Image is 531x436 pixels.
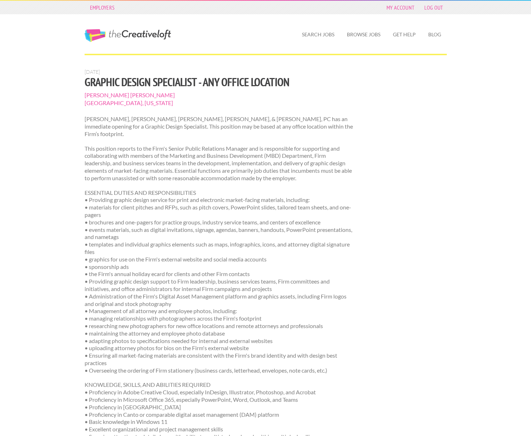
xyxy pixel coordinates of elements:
[85,29,171,42] a: The Creative Loft
[85,91,353,99] span: [PERSON_NAME] [PERSON_NAME]
[423,26,447,43] a: Blog
[85,189,353,374] p: ESSENTIAL DUTIES AND RESPONSIBILITIES • Providing graphic design service for print and electronic...
[85,99,353,107] span: [GEOGRAPHIC_DATA], [US_STATE]
[296,26,340,43] a: Search Jobs
[85,69,100,75] span: [DATE]
[85,115,353,137] p: [PERSON_NAME], [PERSON_NAME], [PERSON_NAME], [PERSON_NAME], & [PERSON_NAME], PC has an immediate ...
[85,145,353,182] p: This position reports to the Firm's Senior Public Relations Manager and is responsible for suppor...
[387,26,421,43] a: Get Help
[85,76,353,88] h1: Graphic Design Specialist - Any Office Location
[86,2,118,12] a: Employers
[341,26,386,43] a: Browse Jobs
[421,2,446,12] a: Log Out
[383,2,418,12] a: My Account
